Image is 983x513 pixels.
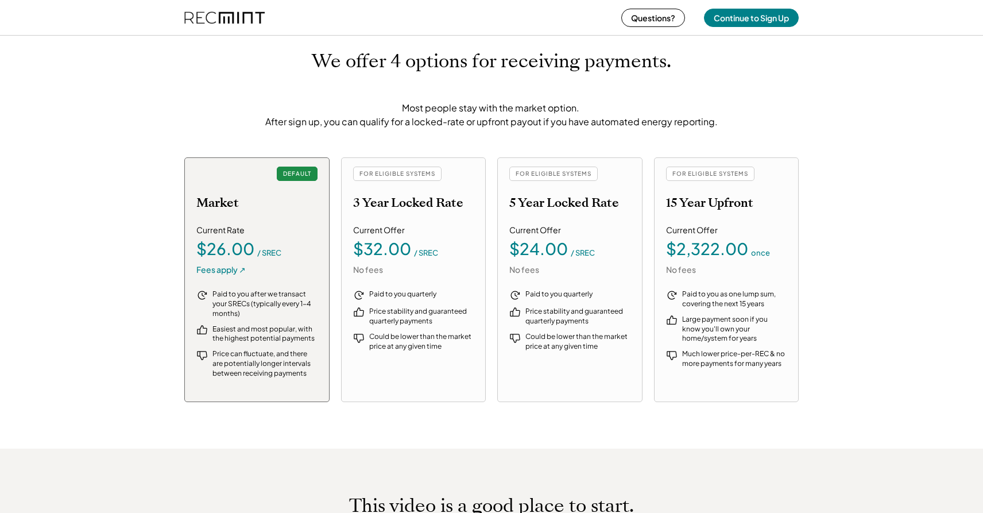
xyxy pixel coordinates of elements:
[509,241,568,257] div: $24.00
[751,249,770,257] div: once
[414,249,438,257] div: / SREC
[666,225,718,236] div: Current Offer
[212,290,318,318] div: Paid to you after we transact your SRECs (typically every 1-4 months)
[353,225,405,236] div: Current Offer
[369,332,474,352] div: Could be lower than the market price at any given time
[353,241,411,257] div: $32.00
[212,349,318,378] div: Price can fluctuate, and there are potentially longer intervals between receiving payments
[682,290,787,309] div: Paid to you as one lump sum, covering the next 15 years
[666,264,696,276] div: No fees
[277,167,318,181] div: DEFAULT
[509,195,619,210] h2: 5 Year Locked Rate
[525,332,630,352] div: Could be lower than the market price at any given time
[704,9,799,27] button: Continue to Sign Up
[196,241,254,257] div: $26.00
[262,101,721,129] div: Most people stay with the market option. After sign up, you can qualify for a locked-rate or upfr...
[353,264,383,276] div: No fees
[666,241,748,257] div: $2,322.00
[312,50,671,72] h1: We offer 4 options for receiving payments.
[571,249,595,257] div: / SREC
[509,225,561,236] div: Current Offer
[257,249,281,257] div: / SREC
[212,325,318,344] div: Easiest and most popular, with the highest potential payments
[196,195,239,210] h2: Market
[196,225,245,236] div: Current Rate
[184,2,265,33] img: recmint-logotype%403x%20%281%29.jpeg
[525,307,630,326] div: Price stability and guaranteed quarterly payments
[621,9,685,27] button: Questions?
[682,315,787,344] div: Large payment soon if you know you'll own your home/system for years
[525,290,630,299] div: Paid to you quarterly
[353,167,442,181] div: FOR ELIGIBLE SYSTEMS
[666,195,753,210] h2: 15 Year Upfront
[666,167,754,181] div: FOR ELIGIBLE SYSTEMS
[353,195,463,210] h2: 3 Year Locked Rate
[509,167,598,181] div: FOR ELIGIBLE SYSTEMS
[509,264,539,276] div: No fees
[369,290,474,299] div: Paid to you quarterly
[369,307,474,326] div: Price stability and guaranteed quarterly payments
[196,264,246,276] div: Fees apply ↗
[682,349,787,369] div: Much lower price-per-REC & no more payments for many years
